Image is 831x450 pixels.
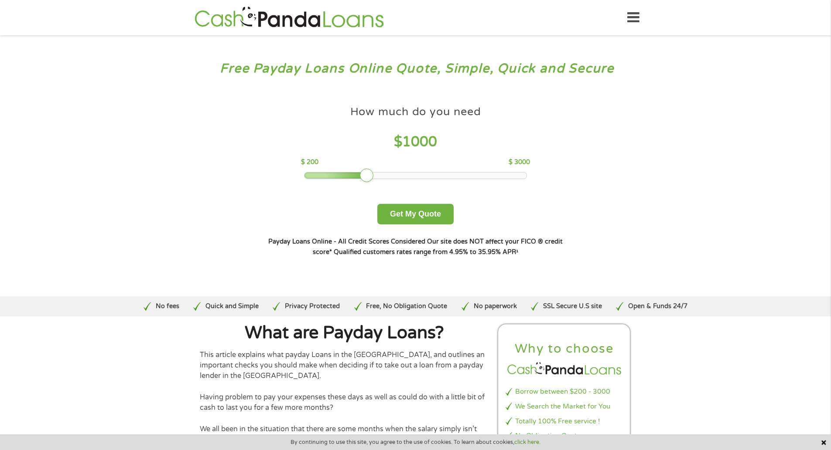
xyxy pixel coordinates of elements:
li: No Obligation Quote [506,431,623,441]
li: Totally 100% Free service ! [506,416,623,426]
button: Get My Quote [377,204,454,224]
p: Privacy Protected [285,302,340,311]
li: We Search the Market for You [506,402,623,412]
strong: Payday Loans Online - All Credit Scores Considered [268,238,425,245]
h4: $ [301,133,530,151]
img: GetLoanNow Logo [192,5,386,30]
h4: How much do you need [350,105,481,119]
strong: Qualified customers rates range from 4.95% to 35.95% APR¹ [334,248,518,256]
p: SSL Secure U.S site [543,302,602,311]
p: Free, No Obligation Quote [366,302,447,311]
p: $ 3000 [509,158,530,167]
h3: Free Payday Loans Online Quote, Simple, Quick and Secure [25,61,806,77]
span: By continuing to use this site, you agree to the use of cookies. To learn about cookies, [291,439,540,445]
p: Having problem to pay your expenses these days as well as could do with a little bit of cash to l... [200,392,489,413]
h2: Why to choose [506,341,623,357]
span: 1000 [402,134,437,150]
p: This article explains what payday Loans in the [GEOGRAPHIC_DATA], and outlines an important check... [200,350,489,381]
h1: What are Payday Loans? [200,324,489,342]
p: $ 200 [301,158,318,167]
p: Open & Funds 24/7 [628,302,687,311]
strong: Our site does NOT affect your FICO ® credit score* [313,238,563,256]
a: click here. [514,439,540,446]
li: Borrow between $200 - 3000 [506,387,623,397]
p: Quick and Simple [205,302,259,311]
p: No paperwork [474,302,517,311]
p: No fees [156,302,179,311]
